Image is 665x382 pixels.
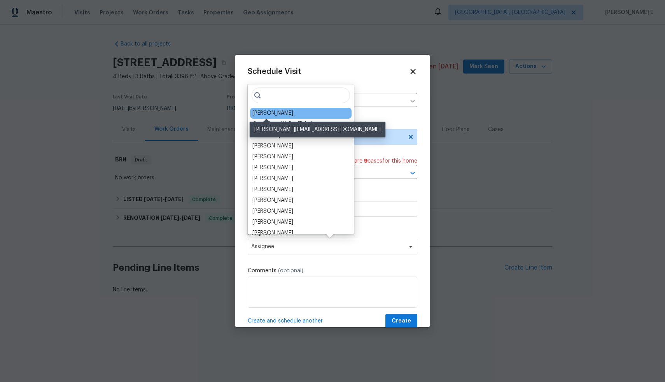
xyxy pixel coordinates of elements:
div: [PERSON_NAME] [252,207,293,215]
button: Create [385,314,417,328]
div: [PERSON_NAME] [252,142,293,150]
div: [PERSON_NAME] [252,109,293,117]
div: [PERSON_NAME][EMAIL_ADDRESS][DOMAIN_NAME] [250,122,385,137]
div: [PERSON_NAME] [252,196,293,204]
span: Schedule Visit [248,68,301,75]
div: [PERSON_NAME] [252,175,293,182]
div: [PERSON_NAME] [252,164,293,172]
span: Assignee [251,244,404,250]
span: 9 [364,158,367,164]
label: Comments [248,267,417,275]
span: Close [409,67,417,76]
div: [PERSON_NAME] [252,153,293,161]
div: [PERSON_NAME] [252,218,293,226]
span: There are case s for this home [339,157,417,165]
div: [PERSON_NAME] [252,186,293,193]
span: Create [392,316,411,326]
div: [PERSON_NAME] [252,229,293,237]
div: Opendoor Walks (Fake) [252,120,313,128]
button: Open [407,168,418,179]
span: Create and schedule another [248,317,323,325]
span: (optional) [278,268,303,273]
